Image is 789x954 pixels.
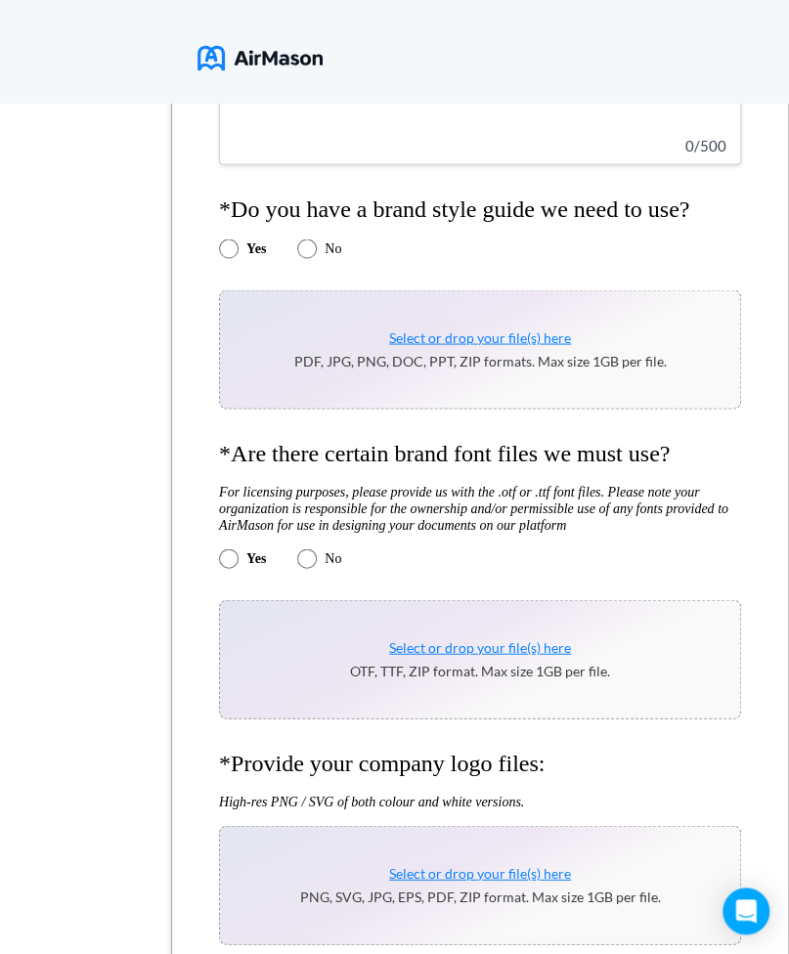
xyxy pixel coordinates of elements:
span: Select or drop your file(s) here [389,864,571,881]
span: Select or drop your file(s) here [389,328,571,345]
h5: High-res PNG / SVG of both colour and white versions. [219,793,741,809]
div: Open Intercom Messenger [723,888,769,934]
span: Select or drop your file(s) here [389,638,571,655]
label: No [325,240,341,256]
img: logo [197,39,323,77]
label: Yes [246,240,266,256]
h4: *Are there certain brand font files we must use? [219,440,741,467]
h4: *Do you have a brand style guide we need to use? [219,195,741,223]
label: No [325,550,341,566]
p: PNG, SVG, JPG, EPS, PDF, ZIP format. Max size 1GB per file. [300,889,661,904]
h5: For licensing purposes, please provide us with the .otf or .ttf font files. Please note your orga... [219,483,741,533]
span: 0 / 500 [685,137,726,154]
p: PDF, JPG, PNG, DOC, PPT, ZIP formats. Max size 1GB per file. [294,353,667,369]
h4: *Provide your company logo files: [219,750,741,777]
p: OTF, TTF, ZIP format. Max size 1GB per file. [350,663,610,678]
label: Yes [246,550,266,566]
